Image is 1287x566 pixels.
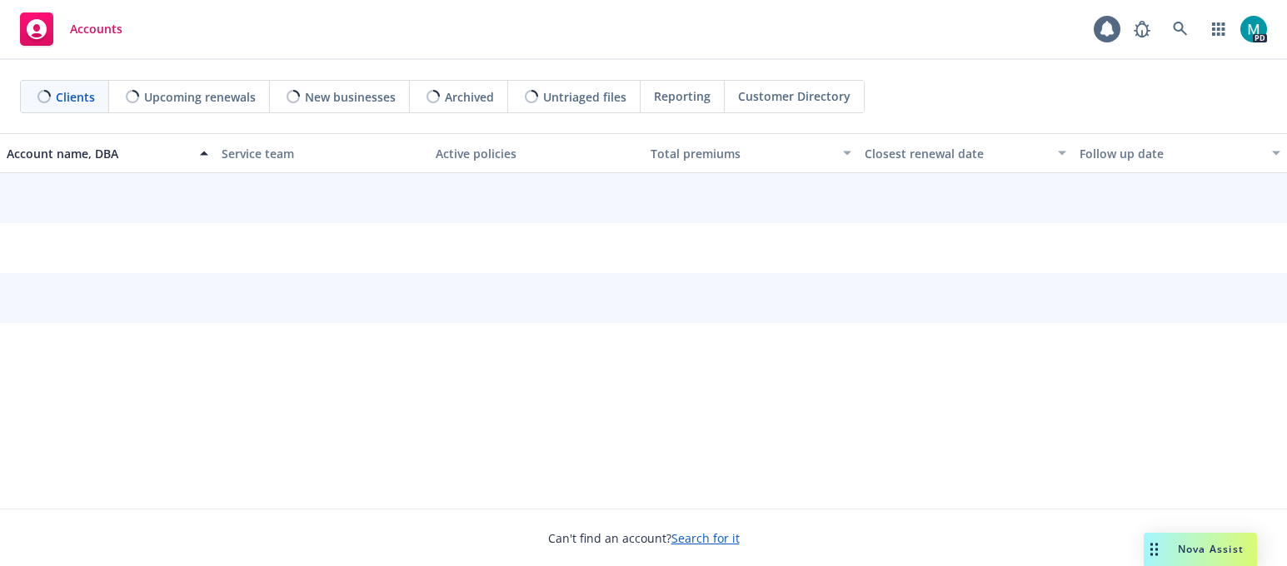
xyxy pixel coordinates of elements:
button: Closest renewal date [858,133,1073,173]
span: Customer Directory [738,87,851,105]
div: Active policies [436,145,637,162]
span: Can't find an account? [548,529,740,547]
span: Untriaged files [543,88,626,106]
div: Total premiums [651,145,834,162]
span: Archived [445,88,494,106]
button: Service team [215,133,430,173]
span: Upcoming renewals [144,88,256,106]
span: Reporting [654,87,711,105]
a: Search for it [671,530,740,546]
a: Switch app [1202,12,1235,46]
div: Service team [222,145,423,162]
img: photo [1240,16,1267,42]
div: Account name, DBA [7,145,190,162]
a: Accounts [13,6,129,52]
button: Nova Assist [1144,533,1257,566]
a: Search [1164,12,1197,46]
span: Nova Assist [1178,542,1244,556]
div: Closest renewal date [865,145,1048,162]
span: New businesses [305,88,396,106]
div: Follow up date [1080,145,1263,162]
span: Clients [56,88,95,106]
button: Total premiums [644,133,859,173]
a: Report a Bug [1125,12,1159,46]
span: Accounts [70,22,122,36]
button: Active policies [429,133,644,173]
div: Drag to move [1144,533,1165,566]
